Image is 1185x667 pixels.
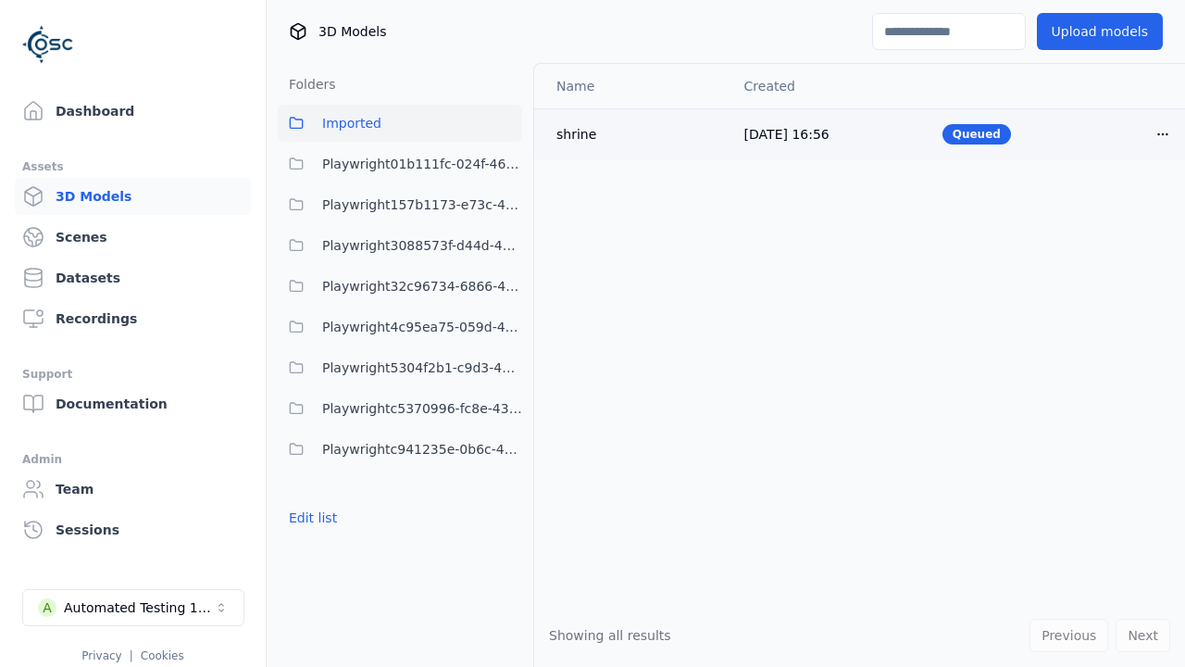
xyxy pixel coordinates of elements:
span: Playwrightc5370996-fc8e-4363-a68c-af44e6d577c9 [322,397,522,420]
div: Automated Testing 1 - Playwright [64,598,214,617]
button: Playwright01b111fc-024f-466d-9bae-c06bfb571c6d [278,145,522,182]
div: Assets [22,156,243,178]
span: Playwright157b1173-e73c-4808-a1ac-12e2e4cec217 [322,194,522,216]
a: Datasets [15,259,251,296]
a: Cookies [141,649,184,662]
div: shrine [556,125,715,144]
span: Showing all results [549,628,671,643]
button: Playwright32c96734-6866-42ae-8456-0f4acea52717 [278,268,522,305]
img: Logo [22,19,74,70]
a: Documentation [15,385,251,422]
span: Playwright01b111fc-024f-466d-9bae-c06bfb571c6d [322,153,522,175]
button: Select a workspace [22,589,244,626]
div: Queued [942,124,1011,145]
button: Imported [278,105,522,142]
span: Playwrightc941235e-0b6c-43b1-9b5f-438aa732d279 [322,438,522,460]
button: Playwright157b1173-e73c-4808-a1ac-12e2e4cec217 [278,186,522,223]
button: Playwright5304f2b1-c9d3-459f-957a-a9fd53ec8eaf [278,349,522,386]
span: Playwright5304f2b1-c9d3-459f-957a-a9fd53ec8eaf [322,357,522,379]
th: Created [730,64,928,108]
button: Playwright4c95ea75-059d-4cd5-9024-2cd9de30b3b0 [278,308,522,346]
span: Playwright3088573f-d44d-455e-85f6-006cb06f31fb [322,234,522,257]
span: Imported [322,112,381,134]
div: A [38,598,56,617]
button: Playwright3088573f-d44d-455e-85f6-006cb06f31fb [278,227,522,264]
h3: Folders [278,75,336,94]
button: Playwrightc941235e-0b6c-43b1-9b5f-438aa732d279 [278,431,522,468]
div: Support [22,363,243,385]
button: Playwrightc5370996-fc8e-4363-a68c-af44e6d577c9 [278,390,522,427]
a: Scenes [15,219,251,256]
button: Upload models [1037,13,1163,50]
a: Team [15,471,251,508]
a: Privacy [81,649,121,662]
span: Playwright4c95ea75-059d-4cd5-9024-2cd9de30b3b0 [322,316,522,338]
a: Dashboard [15,93,251,130]
span: 3D Models [318,22,386,41]
a: 3D Models [15,178,251,215]
th: Name [534,64,730,108]
a: Recordings [15,300,251,337]
span: Playwright32c96734-6866-42ae-8456-0f4acea52717 [322,275,522,297]
span: [DATE] 16:56 [744,127,829,142]
span: | [130,649,133,662]
div: Admin [22,448,243,471]
a: Sessions [15,511,251,548]
button: Edit list [278,501,348,535]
